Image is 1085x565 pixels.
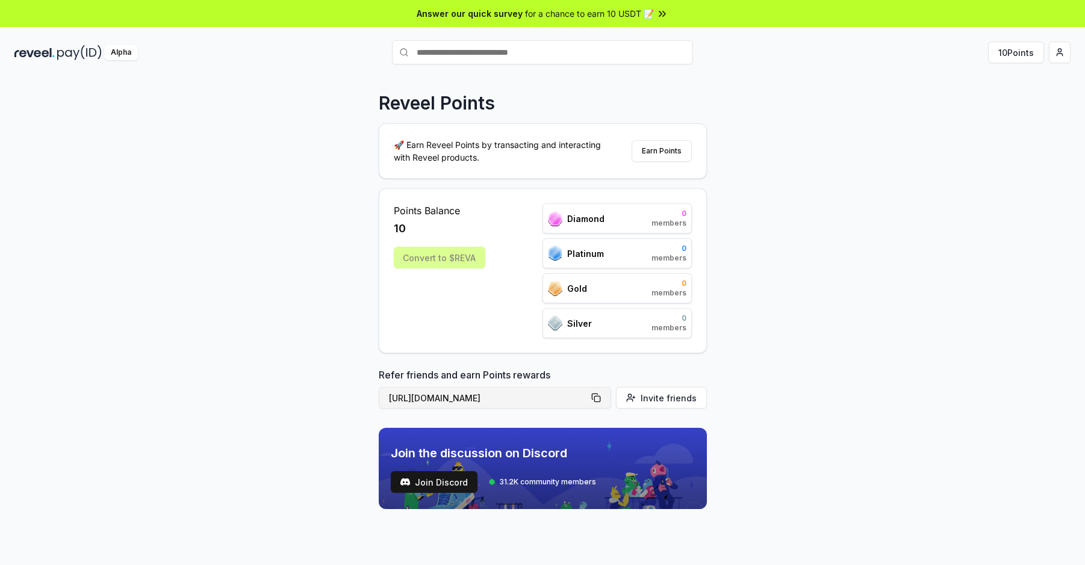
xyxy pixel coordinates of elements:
span: 31.2K community members [499,477,596,487]
div: Refer friends and earn Points rewards [379,368,707,413]
button: Invite friends [616,387,707,409]
span: Gold [567,282,587,295]
p: 🚀 Earn Reveel Points by transacting and interacting with Reveel products. [394,138,611,164]
button: [URL][DOMAIN_NAME] [379,387,611,409]
button: Join Discord [391,471,477,493]
span: Invite friends [641,392,697,404]
span: Silver [567,317,592,330]
span: 0 [651,313,686,323]
span: 0 [651,244,686,253]
span: 10 [394,220,406,237]
span: Points Balance [394,203,485,218]
span: members [651,218,686,228]
img: reveel_dark [14,45,55,60]
img: pay_id [57,45,102,60]
span: members [651,323,686,333]
img: ranks_icon [548,281,562,296]
span: Join Discord [415,476,468,489]
span: 0 [651,209,686,218]
img: discord_banner [379,428,707,509]
span: Join the discussion on Discord [391,445,596,462]
span: 0 [651,279,686,288]
p: Reveel Points [379,92,495,114]
img: ranks_icon [548,315,562,331]
img: test [400,477,410,487]
button: Earn Points [632,140,692,162]
img: ranks_icon [548,211,562,226]
span: members [651,253,686,263]
span: members [651,288,686,298]
a: testJoin Discord [391,471,477,493]
button: 10Points [988,42,1044,63]
span: for a chance to earn 10 USDT 📝 [525,7,654,20]
img: ranks_icon [548,245,562,261]
span: Answer our quick survey [417,7,523,20]
span: Diamond [567,212,605,225]
div: Alpha [104,45,138,60]
span: Platinum [567,247,604,260]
